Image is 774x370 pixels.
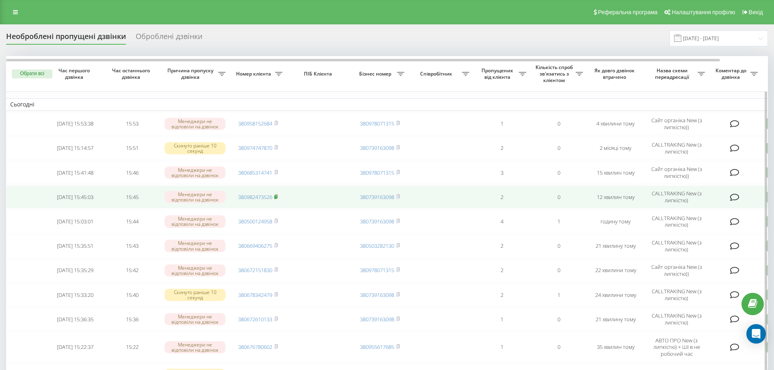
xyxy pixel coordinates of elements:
[238,120,272,127] a: 380958152684
[473,332,530,362] td: 1
[238,242,272,249] a: 380669406275
[238,316,272,323] a: 380672610133
[530,283,587,306] td: 1
[530,259,587,282] td: 0
[473,161,530,184] td: 3
[360,291,394,299] a: 380739163098
[234,71,275,77] span: Номер клієнта
[587,186,644,208] td: 12 хвилин тому
[530,308,587,331] td: 0
[644,137,709,160] td: CALLTRAKING New (з липкістю)
[644,235,709,257] td: CALLTRAKING New (з липкістю)
[530,186,587,208] td: 0
[473,308,530,331] td: 1
[594,67,637,80] span: Як довго дзвінок втрачено
[293,71,345,77] span: ПІБ Клієнта
[165,240,225,252] div: Менеджери не відповіли на дзвінок
[587,161,644,184] td: 15 хвилин тому
[104,186,160,208] td: 15:45
[238,343,272,351] a: 380676780602
[644,308,709,331] td: CALLTRAKING New (з липкістю)
[530,137,587,160] td: 0
[412,71,462,77] span: Співробітник
[104,161,160,184] td: 15:46
[587,235,644,257] td: 21 хвилину тому
[47,137,104,160] td: [DATE] 15:14:57
[104,283,160,306] td: 15:40
[587,259,644,282] td: 22 хвилини тому
[104,113,160,135] td: 15:53
[713,67,750,80] span: Коментар до дзвінка
[238,218,272,225] a: 380500124958
[360,266,394,274] a: 380978071315
[587,113,644,135] td: 4 хвилини тому
[47,332,104,362] td: [DATE] 15:22:37
[47,259,104,282] td: [DATE] 15:35:29
[360,169,394,176] a: 380978071315
[238,169,272,176] a: 380685314741
[110,67,154,80] span: Час останнього дзвінка
[473,137,530,160] td: 2
[644,113,709,135] td: Сайт органіка New (з липкістю))
[360,193,394,201] a: 380739163098
[587,210,644,233] td: годину тому
[165,118,225,130] div: Менеджери не відповіли на дзвінок
[136,32,202,45] div: Оброблені дзвінки
[165,215,225,227] div: Менеджери не відповіли на дзвінок
[47,186,104,208] td: [DATE] 15:45:03
[12,69,52,78] button: Обрати всі
[6,32,126,45] div: Необроблені пропущені дзвінки
[587,137,644,160] td: 2 місяці тому
[165,67,218,80] span: Причина пропуску дзвінка
[644,186,709,208] td: CALLTRAKING New (з липкістю)
[477,67,519,80] span: Пропущених від клієнта
[530,235,587,257] td: 0
[746,324,766,344] div: Open Intercom Messenger
[238,291,272,299] a: 380678342479
[473,186,530,208] td: 2
[47,283,104,306] td: [DATE] 15:33:20
[238,266,272,274] a: 380672151830
[530,161,587,184] td: 0
[238,193,272,201] a: 380982473526
[47,210,104,233] td: [DATE] 15:03:01
[165,167,225,179] div: Менеджери не відповіли на дзвінок
[104,332,160,362] td: 15:22
[104,137,160,160] td: 15:51
[598,9,658,15] span: Реферальна програма
[360,316,394,323] a: 380739163098
[360,218,394,225] a: 380739163098
[587,308,644,331] td: 21 хвилину тому
[360,144,394,151] a: 380739163098
[530,210,587,233] td: 1
[360,242,394,249] a: 380503282130
[356,71,397,77] span: Бізнес номер
[47,113,104,135] td: [DATE] 15:53:38
[47,161,104,184] td: [DATE] 15:41:48
[587,332,644,362] td: 35 хвилин тому
[165,313,225,325] div: Менеджери не відповіли на дзвінок
[165,142,225,154] div: Скинуто раніше 10 секунд
[644,283,709,306] td: CALLTRAKING New (з липкістю)
[238,144,272,151] a: 380974747870
[473,113,530,135] td: 1
[104,259,160,282] td: 15:42
[672,9,735,15] span: Налаштування профілю
[104,308,160,331] td: 15:36
[360,343,394,351] a: 380955617685
[104,210,160,233] td: 15:44
[473,283,530,306] td: 2
[473,210,530,233] td: 4
[644,210,709,233] td: CALLTRAKING New (з липкістю)
[587,283,644,306] td: 24 хвилини тому
[644,259,709,282] td: Сайт органіка New (з липкістю))
[473,259,530,282] td: 2
[534,64,576,83] span: Кількість спроб зв'язатись з клієнтом
[53,67,97,80] span: Час першого дзвінка
[165,191,225,203] div: Менеджери не відповіли на дзвінок
[47,308,104,331] td: [DATE] 15:36:35
[644,332,709,362] td: АВТО ПРО New (з липкістю) + ШІ в не робочий час
[530,332,587,362] td: 0
[165,289,225,301] div: Скинуто раніше 10 секунд
[473,235,530,257] td: 2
